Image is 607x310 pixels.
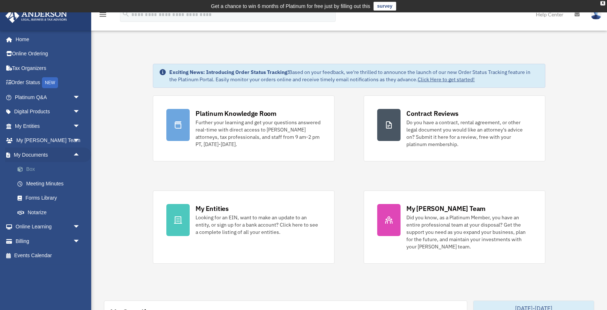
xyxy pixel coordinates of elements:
a: Platinum Q&Aarrow_drop_down [5,90,91,105]
a: survey [374,2,396,11]
a: Click Here to get started! [418,76,475,83]
a: Order StatusNEW [5,75,91,90]
a: My [PERSON_NAME] Teamarrow_drop_down [5,133,91,148]
a: Notarize [10,205,91,220]
span: arrow_drop_down [73,220,88,235]
div: NEW [42,77,58,88]
a: Online Learningarrow_drop_down [5,220,91,234]
a: My Documentsarrow_drop_up [5,148,91,162]
a: My Entitiesarrow_drop_down [5,119,91,133]
a: Tax Organizers [5,61,91,75]
a: Online Ordering [5,47,91,61]
a: Forms Library [10,191,91,205]
span: arrow_drop_down [73,234,88,249]
i: menu [98,10,107,19]
span: arrow_drop_down [73,133,88,148]
div: Based on your feedback, we're thrilled to announce the launch of our new Order Status Tracking fe... [169,68,539,83]
span: arrow_drop_down [73,105,88,119]
a: Billingarrow_drop_down [5,234,91,248]
a: My [PERSON_NAME] Team Did you know, as a Platinum Member, you have an entire professional team at... [364,191,545,264]
div: Do you have a contract, rental agreement, or other legal document you would like an attorney's ad... [406,119,532,148]
a: Meeting Minutes [10,176,91,191]
div: My [PERSON_NAME] Team [406,204,486,213]
span: arrow_drop_down [73,119,88,134]
a: My Entities Looking for an EIN, want to make an update to an entity, or sign up for a bank accoun... [153,191,335,264]
div: Platinum Knowledge Room [196,109,277,118]
div: Did you know, as a Platinum Member, you have an entire professional team at your disposal? Get th... [406,214,532,250]
div: My Entities [196,204,228,213]
a: Contract Reviews Do you have a contract, rental agreement, or other legal document you would like... [364,95,545,161]
a: Box [10,162,91,177]
img: User Pic [591,9,602,20]
a: Events Calendar [5,248,91,263]
div: Contract Reviews [406,109,459,118]
a: menu [98,13,107,19]
a: Home [5,32,88,47]
div: Further your learning and get your questions answered real-time with direct access to [PERSON_NAM... [196,119,321,148]
span: arrow_drop_up [73,148,88,162]
div: Get a chance to win 6 months of Platinum for free just by filling out this [211,2,370,11]
img: Anderson Advisors Platinum Portal [3,9,69,23]
span: arrow_drop_down [73,90,88,105]
div: Looking for an EIN, want to make an update to an entity, or sign up for a bank account? Click her... [196,214,321,236]
a: Digital Productsarrow_drop_down [5,105,91,119]
a: Platinum Knowledge Room Further your learning and get your questions answered real-time with dire... [153,95,335,161]
div: close [600,1,605,5]
i: search [122,10,130,18]
strong: Exciting News: Introducing Order Status Tracking! [169,69,289,75]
